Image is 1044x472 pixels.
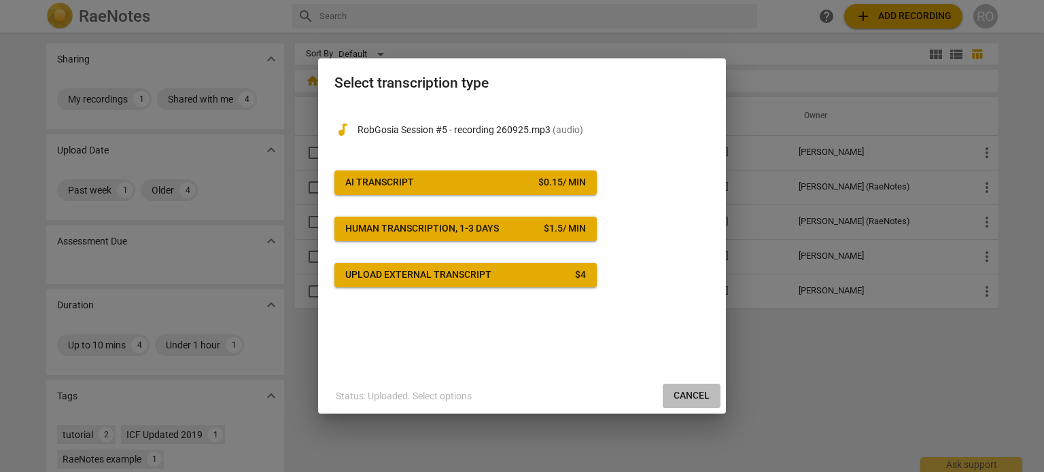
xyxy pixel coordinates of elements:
[345,222,499,236] div: Human transcription, 1-3 days
[663,384,720,408] button: Cancel
[345,176,414,189] div: AI Transcript
[544,222,586,236] div: $ 1.5 / min
[334,75,710,92] h2: Select transcription type
[358,123,710,137] p: RobGosia Session #5 - recording 260925.mp3(audio)
[553,124,583,135] span: ( audio )
[575,268,586,282] div: $ 4
[345,268,491,282] div: Upload external transcript
[334,263,597,287] button: Upload external transcript$4
[538,176,586,189] div: $ 0.15 / min
[334,217,597,241] button: Human transcription, 1-3 days$1.5/ min
[334,122,351,138] span: audiotrack
[334,170,597,195] button: AI Transcript$0.15/ min
[336,389,472,403] p: Status: Uploaded. Select options
[674,389,710,403] span: Cancel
